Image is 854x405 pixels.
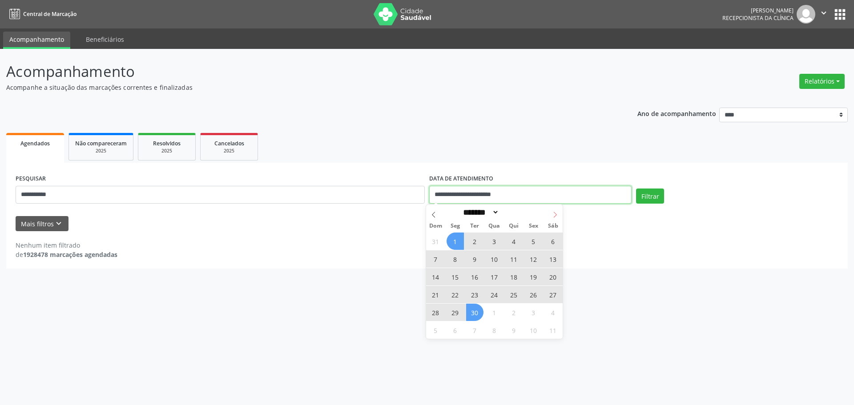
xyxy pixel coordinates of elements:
span: Setembro 14, 2025 [427,268,444,285]
span: Setembro 8, 2025 [447,250,464,268]
span: Setembro 20, 2025 [544,268,562,285]
span: Setembro 5, 2025 [525,233,542,250]
span: Outubro 3, 2025 [525,304,542,321]
span: Sex [524,223,543,229]
span: Setembro 4, 2025 [505,233,523,250]
span: Setembro 25, 2025 [505,286,523,303]
span: Setembro 11, 2025 [505,250,523,268]
span: Setembro 30, 2025 [466,304,483,321]
span: Sáb [543,223,563,229]
span: Setembro 3, 2025 [486,233,503,250]
button: Relatórios [799,74,845,89]
span: Setembro 15, 2025 [447,268,464,285]
button: Mais filtroskeyboard_arrow_down [16,216,68,232]
span: Setembro 6, 2025 [544,233,562,250]
span: Resolvidos [153,140,181,147]
span: Dom [426,223,446,229]
span: Setembro 10, 2025 [486,250,503,268]
span: Outubro 10, 2025 [525,321,542,339]
div: 2025 [145,148,189,154]
span: Setembro 19, 2025 [525,268,542,285]
span: Outubro 7, 2025 [466,321,483,339]
span: Setembro 28, 2025 [427,304,444,321]
span: Setembro 2, 2025 [466,233,483,250]
button:  [815,5,832,24]
select: Month [460,208,500,217]
img: img [797,5,815,24]
p: Acompanhe a situação das marcações correntes e finalizadas [6,83,595,92]
span: Ter [465,223,484,229]
span: Qui [504,223,524,229]
span: Outubro 8, 2025 [486,321,503,339]
i:  [819,8,829,18]
div: [PERSON_NAME] [722,7,794,14]
p: Ano de acompanhamento [637,108,716,119]
span: Recepcionista da clínica [722,14,794,22]
span: Setembro 26, 2025 [525,286,542,303]
span: Qua [484,223,504,229]
span: Central de Marcação [23,10,77,18]
span: Cancelados [214,140,244,147]
div: 2025 [207,148,251,154]
span: Agosto 31, 2025 [427,233,444,250]
button: apps [832,7,848,22]
span: Outubro 6, 2025 [447,321,464,339]
i: keyboard_arrow_down [54,219,64,229]
span: Agendados [20,140,50,147]
label: DATA DE ATENDIMENTO [429,172,493,186]
span: Setembro 12, 2025 [525,250,542,268]
a: Beneficiários [80,32,130,47]
strong: 1928478 marcações agendadas [23,250,117,259]
span: Setembro 24, 2025 [486,286,503,303]
div: 2025 [75,148,127,154]
span: Outubro 4, 2025 [544,304,562,321]
a: Acompanhamento [3,32,70,49]
span: Setembro 29, 2025 [447,304,464,321]
span: Setembro 7, 2025 [427,250,444,268]
span: Setembro 27, 2025 [544,286,562,303]
span: Outubro 5, 2025 [427,321,444,339]
span: Setembro 22, 2025 [447,286,464,303]
span: Setembro 23, 2025 [466,286,483,303]
input: Year [499,208,528,217]
span: Setembro 16, 2025 [466,268,483,285]
a: Central de Marcação [6,7,77,21]
span: Setembro 13, 2025 [544,250,562,268]
span: Outubro 11, 2025 [544,321,562,339]
span: Outubro 9, 2025 [505,321,523,339]
label: PESQUISAR [16,172,46,186]
span: Setembro 17, 2025 [486,268,503,285]
span: Outubro 2, 2025 [505,304,523,321]
span: Outubro 1, 2025 [486,304,503,321]
div: de [16,250,117,259]
button: Filtrar [636,188,664,204]
span: Setembro 9, 2025 [466,250,483,268]
span: Setembro 1, 2025 [447,233,464,250]
div: Nenhum item filtrado [16,241,117,250]
span: Não compareceram [75,140,127,147]
span: Setembro 21, 2025 [427,286,444,303]
p: Acompanhamento [6,60,595,83]
span: Seg [445,223,465,229]
span: Setembro 18, 2025 [505,268,523,285]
